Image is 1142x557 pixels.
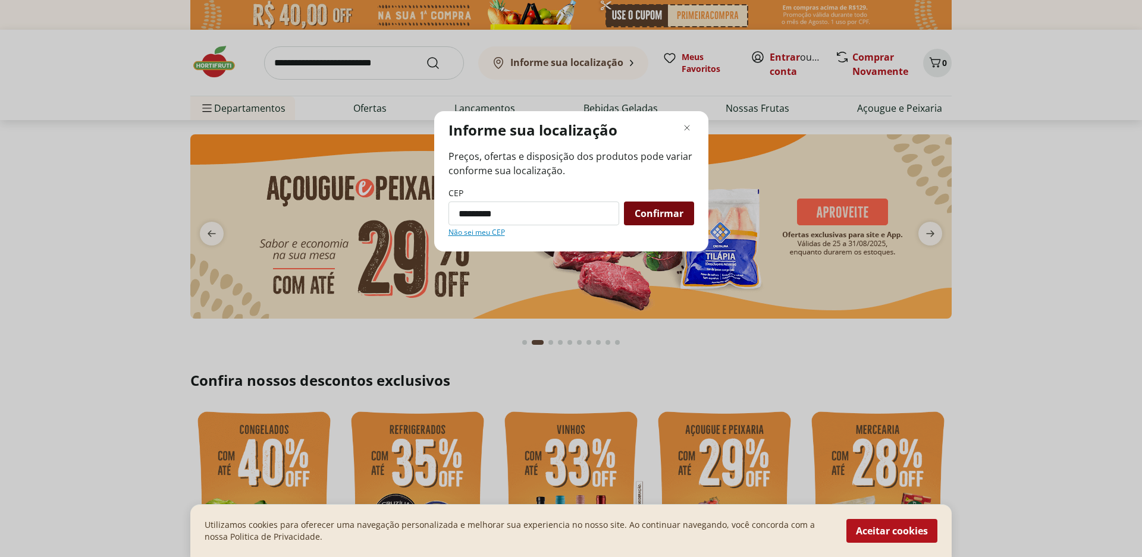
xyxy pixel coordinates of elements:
a: Não sei meu CEP [448,228,505,237]
label: CEP [448,187,463,199]
p: Informe sua localização [448,121,617,140]
button: Fechar modal de regionalização [680,121,694,135]
div: Modal de regionalização [434,111,708,251]
span: Preços, ofertas e disposição dos produtos pode variar conforme sua localização. [448,149,694,178]
button: Aceitar cookies [846,519,937,543]
span: Confirmar [635,209,683,218]
p: Utilizamos cookies para oferecer uma navegação personalizada e melhorar sua experiencia no nosso ... [205,519,832,543]
button: Confirmar [624,202,694,225]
